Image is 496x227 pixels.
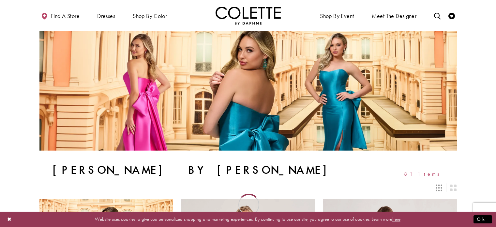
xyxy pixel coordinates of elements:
span: Switch layout to 3 columns [436,185,442,191]
span: Shop by color [131,7,169,24]
span: Switch layout to 2 columns [450,185,457,191]
a: Meet the designer [370,7,418,24]
a: Visit Home Page [216,7,281,24]
a: Check Wishlist [447,7,457,24]
span: Meet the designer [372,13,417,19]
p: Website uses cookies to give you personalized shopping and marketing experiences. By continuing t... [47,215,449,224]
a: Find a store [39,7,81,24]
button: Close Dialog [4,214,15,225]
span: Shop by color [133,13,167,19]
span: Shop By Event [318,7,355,24]
button: Submit Dialog [473,215,492,223]
span: Shop By Event [320,13,354,19]
a: Toggle search [432,7,442,24]
span: Dresses [96,7,117,24]
div: Layout Controls [36,181,461,195]
a: here [392,216,400,222]
span: 81 items [404,171,444,177]
img: Colette by Daphne [216,7,281,24]
h1: [PERSON_NAME] by [PERSON_NAME] [53,164,341,177]
span: Find a store [51,13,80,19]
span: Dresses [97,13,115,19]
